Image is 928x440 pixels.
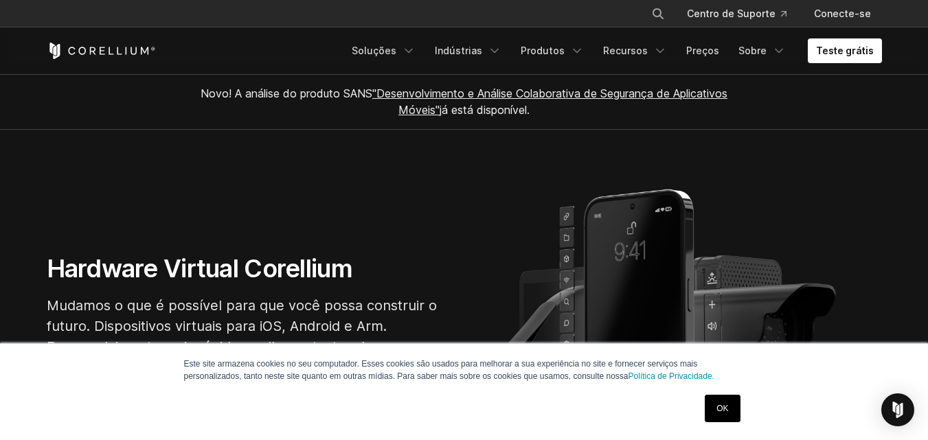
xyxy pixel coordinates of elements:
[372,86,727,117] a: "Desenvolvimento e Análise Colaborativa de Segurança de Aplicativos Móveis"
[343,38,882,63] div: Menu de navegação
[47,297,457,375] font: Mudamos o que é possível para que você possa construir o futuro. Dispositivos virtuais para iOS, ...
[184,359,698,381] font: Este site armazena cookies no seu computador. Esses cookies são usados ​​para melhorar a sua expe...
[814,8,871,19] font: Conecte-se
[521,45,565,56] font: Produtos
[705,395,740,422] a: OK
[47,253,352,283] font: Hardware Virtual Corellium
[352,45,396,56] font: Soluções
[738,45,767,56] font: Sobre
[435,45,482,56] font: Indústrias
[716,404,728,413] font: OK
[881,393,914,426] div: Open Intercom Messenger
[440,103,530,117] font: já está disponível.
[646,1,670,26] button: Procurar
[201,86,372,100] font: Novo! A análise do produto SANS
[47,43,156,59] a: Página inicial do Corellium
[816,45,874,56] font: Teste grátis
[686,45,719,56] font: Preços
[635,1,882,26] div: Menu de navegação
[687,8,776,19] font: Centro de Suporte
[629,371,714,381] a: Política de Privacidade.
[603,45,648,56] font: Recursos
